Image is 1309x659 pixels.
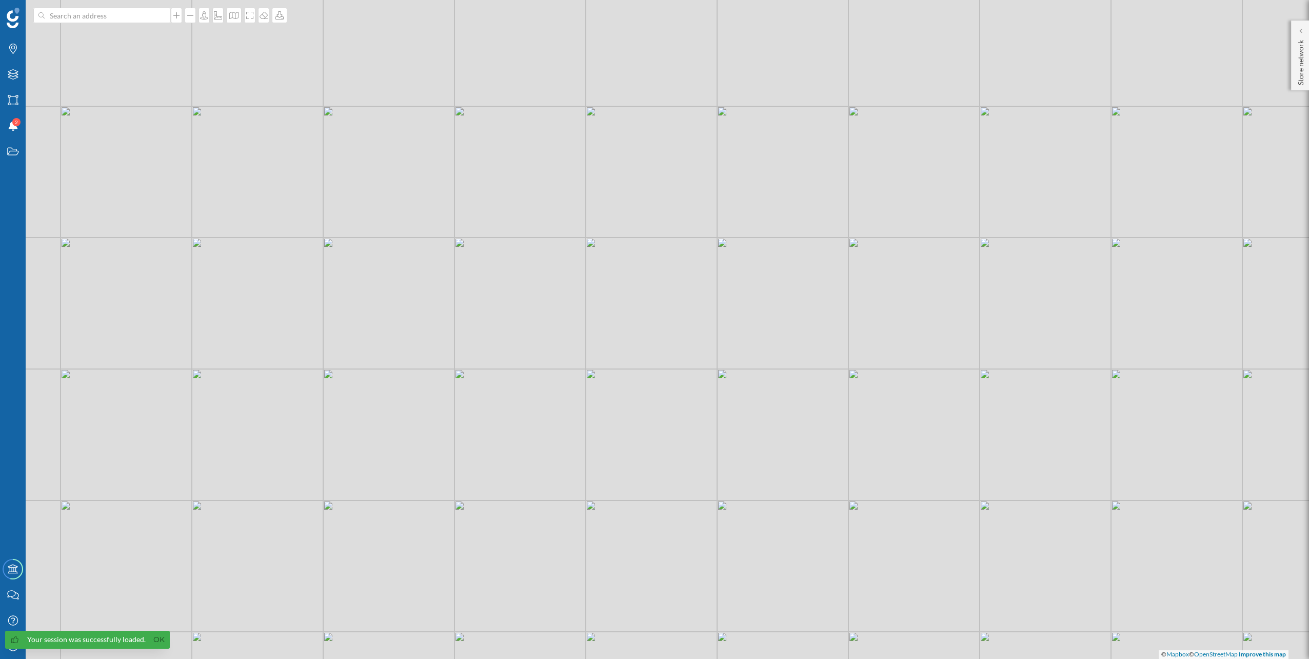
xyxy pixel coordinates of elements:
[7,8,19,28] img: Geoblink Logo
[1166,650,1189,658] a: Mapbox
[1159,650,1288,659] div: © ©
[27,634,146,645] div: Your session was successfully loaded.
[1296,36,1306,85] p: Store network
[1239,650,1286,658] a: Improve this map
[15,117,18,127] span: 2
[1194,650,1238,658] a: OpenStreetMap
[151,634,167,646] a: Ok
[21,7,57,16] span: Soporte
